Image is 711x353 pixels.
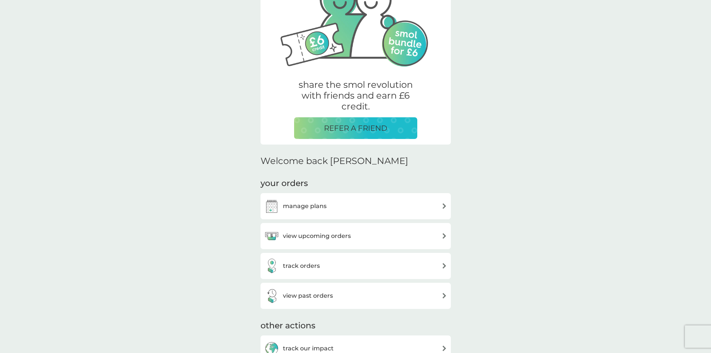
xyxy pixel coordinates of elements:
img: arrow right [442,263,447,269]
h3: other actions [261,320,315,332]
p: REFER A FRIEND [324,122,387,134]
h2: Welcome back [PERSON_NAME] [261,156,408,167]
h3: view upcoming orders [283,231,351,241]
h3: manage plans [283,201,327,211]
button: REFER A FRIEND [294,117,417,139]
p: share the smol revolution with friends and earn £6 credit. [294,80,417,112]
img: arrow right [442,293,447,298]
h3: your orders [261,178,308,189]
h3: view past orders [283,291,333,301]
h3: track orders [283,261,320,271]
img: arrow right [442,233,447,239]
img: arrow right [442,203,447,209]
img: arrow right [442,346,447,351]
